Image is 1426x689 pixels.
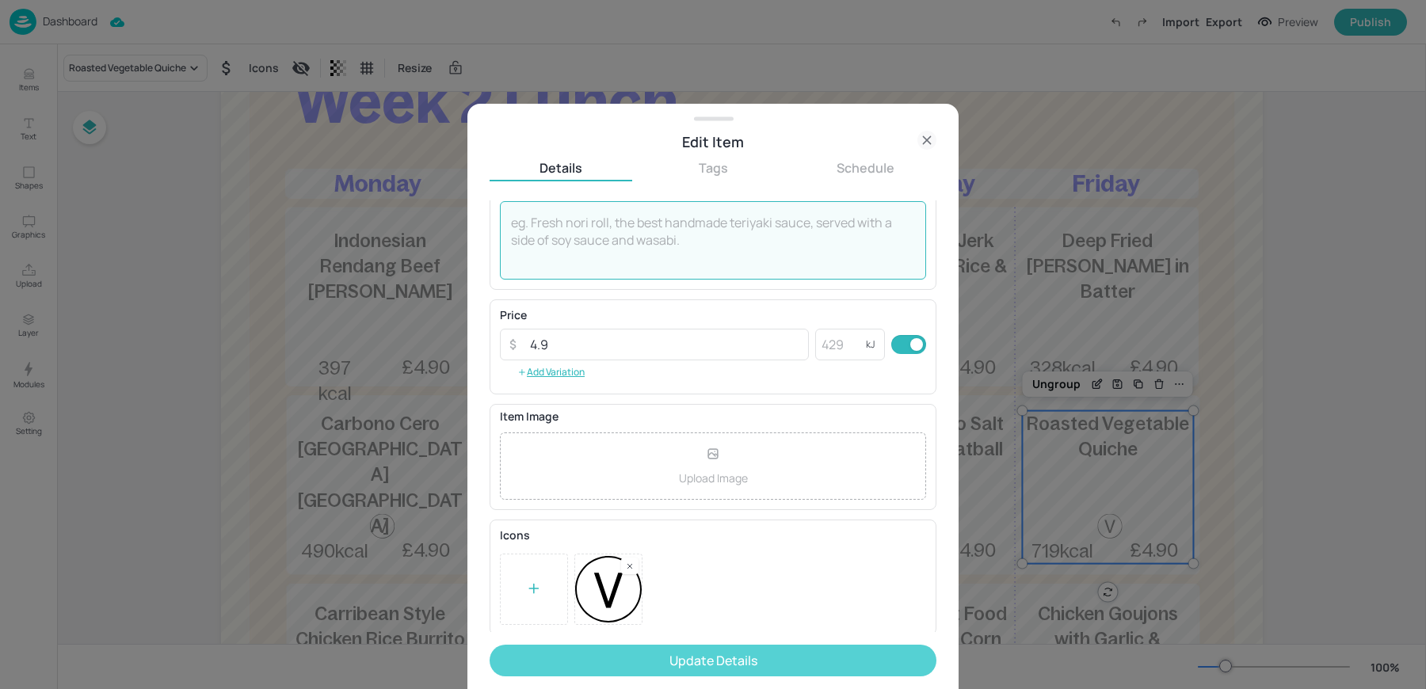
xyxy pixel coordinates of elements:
[500,360,602,384] button: Add Variation
[621,558,639,574] div: Remove image
[500,310,527,321] p: Price
[490,159,632,177] button: Details
[866,339,875,350] p: kJ
[500,530,926,541] p: Icons
[815,329,866,360] input: 429
[520,329,809,360] input: 10
[642,159,784,177] button: Tags
[679,470,748,486] p: Upload Image
[794,159,936,177] button: Schedule
[575,556,642,622] img: 2025-08-04-17543066550438g9ouo2n64f.svg
[500,411,926,422] p: Item Image
[490,645,936,676] button: Update Details
[490,131,936,153] div: Edit Item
